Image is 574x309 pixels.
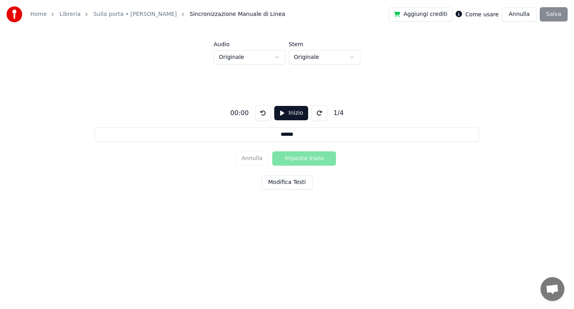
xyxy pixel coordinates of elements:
span: Sincronizzazione Manuale di Linea [190,10,285,18]
label: Stem [289,41,360,47]
label: Come usare [465,12,499,17]
a: Libreria [59,10,81,18]
a: Sulla porta • [PERSON_NAME] [93,10,177,18]
div: 00:00 [227,108,252,118]
button: Modifica Testi [261,175,313,190]
button: Inizio [274,106,308,120]
img: youka [6,6,22,22]
button: Aggiungi crediti [389,7,452,22]
button: Annulla [502,7,537,22]
div: Aprire la chat [541,277,564,301]
nav: breadcrumb [30,10,285,18]
div: 1 / 4 [330,108,347,118]
a: Home [30,10,47,18]
label: Audio [214,41,285,47]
